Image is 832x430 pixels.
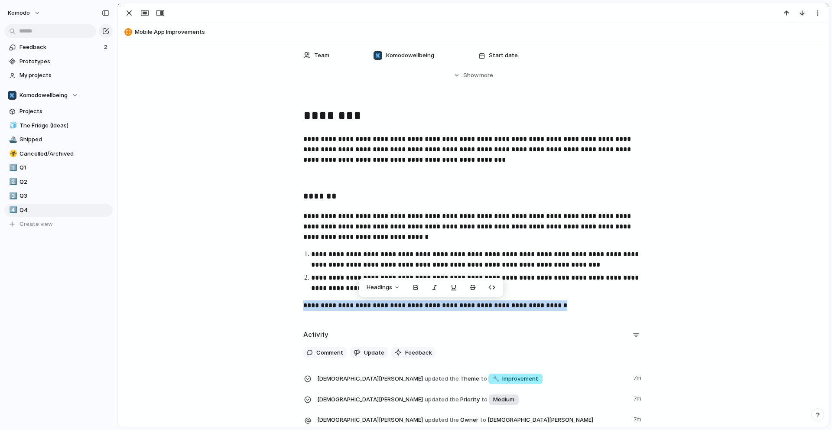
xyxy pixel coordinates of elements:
[479,71,493,80] span: more
[4,189,113,202] a: 3️⃣Q3
[4,204,113,217] a: 4️⃣Q4
[634,393,643,403] span: 7m
[4,218,113,231] button: Create view
[489,51,518,60] span: Start date
[9,191,15,201] div: 3️⃣
[9,135,15,145] div: 🚢
[317,395,423,404] span: [DEMOGRAPHIC_DATA][PERSON_NAME]
[8,150,16,158] button: ☣️
[4,161,113,174] a: 1️⃣Q1
[317,414,628,426] span: Owner
[4,89,113,102] button: Komodowellbeing
[425,375,459,383] span: updated the
[8,121,16,130] button: 🧊
[9,205,15,215] div: 4️⃣
[317,416,423,424] span: [DEMOGRAPHIC_DATA][PERSON_NAME]
[317,393,628,406] span: Priority
[367,283,392,292] span: Headings
[361,280,405,294] button: Headings
[493,395,514,404] span: Medium
[493,375,538,383] span: Improvement
[405,349,432,357] span: Feedback
[19,43,101,52] span: Feedback
[463,71,479,80] span: Show
[19,135,110,144] span: Shipped
[9,163,15,173] div: 1️⃣
[19,220,53,228] span: Create view
[4,105,113,118] a: Projects
[8,206,16,215] button: 4️⃣
[104,43,109,52] span: 2
[480,416,486,424] span: to
[350,347,388,358] button: Update
[9,177,15,187] div: 2️⃣
[425,416,459,424] span: updated the
[391,347,435,358] button: Feedback
[135,28,825,36] span: Mobile App Improvements
[8,135,16,144] button: 🚢
[19,57,110,66] span: Prototypes
[364,349,384,357] span: Update
[19,107,110,116] span: Projects
[122,25,825,39] button: Mobile App Improvements
[9,121,15,130] div: 🧊
[317,375,423,383] span: [DEMOGRAPHIC_DATA][PERSON_NAME]
[634,372,643,382] span: 7m
[8,163,16,172] button: 1️⃣
[19,150,110,158] span: Cancelled/Archived
[19,206,110,215] span: Q4
[4,55,113,68] a: Prototypes
[4,69,113,82] a: My projects
[317,372,628,385] span: Theme
[8,9,30,17] span: Komodo
[493,375,500,382] span: 🔧
[316,349,343,357] span: Comment
[4,176,113,189] a: 2️⃣Q2
[19,178,110,186] span: Q2
[19,71,110,80] span: My projects
[9,149,15,159] div: ☣️
[4,41,113,54] a: Feedback2
[19,121,110,130] span: The Fridge (Ideas)
[8,192,16,200] button: 3️⃣
[634,414,643,424] span: 7m
[19,91,68,100] span: Komodowellbeing
[4,119,113,132] a: 🧊The Fridge (Ideas)
[19,163,110,172] span: Q1
[4,6,45,20] button: Komodo
[425,395,459,404] span: updated the
[8,178,16,186] button: 2️⃣
[19,192,110,200] span: Q3
[386,51,434,60] span: Komodowellbeing
[4,147,113,160] a: ☣️Cancelled/Archived
[303,347,347,358] button: Comment
[487,416,593,424] span: [DEMOGRAPHIC_DATA][PERSON_NAME]
[481,395,487,404] span: to
[4,133,113,146] a: 🚢Shipped
[481,375,487,383] span: to
[303,68,643,83] button: Showmore
[314,51,329,60] span: Team
[303,330,328,340] h2: Activity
